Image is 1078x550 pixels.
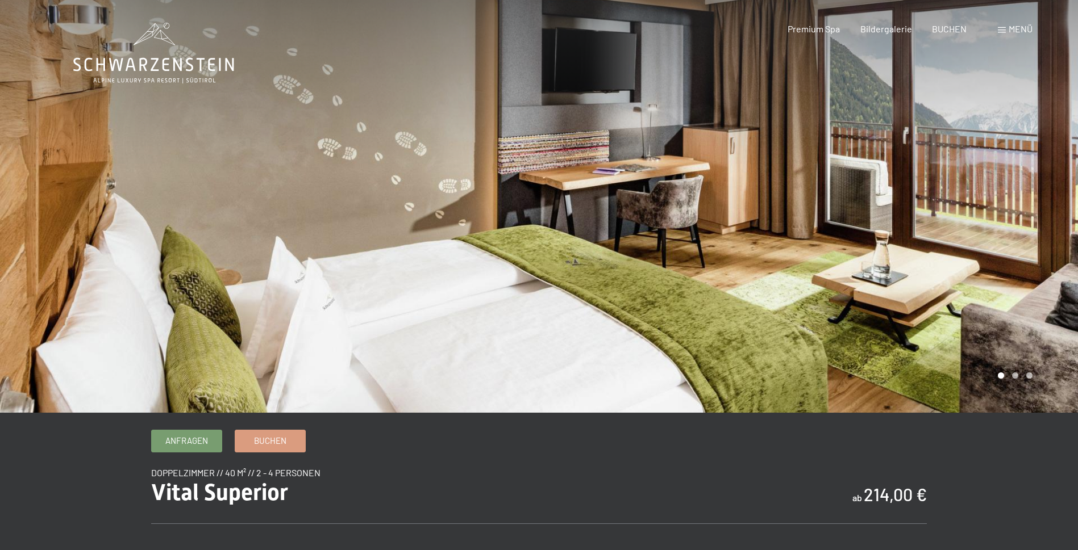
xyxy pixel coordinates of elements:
[932,23,967,34] a: BUCHEN
[860,23,912,34] a: Bildergalerie
[788,23,840,34] a: Premium Spa
[254,435,286,447] span: Buchen
[151,467,321,478] span: Doppelzimmer // 40 m² // 2 - 4 Personen
[864,484,927,505] b: 214,00 €
[1009,23,1033,34] span: Menü
[151,479,288,506] span: Vital Superior
[852,492,862,503] span: ab
[165,435,208,447] span: Anfragen
[152,430,222,452] a: Anfragen
[235,430,305,452] a: Buchen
